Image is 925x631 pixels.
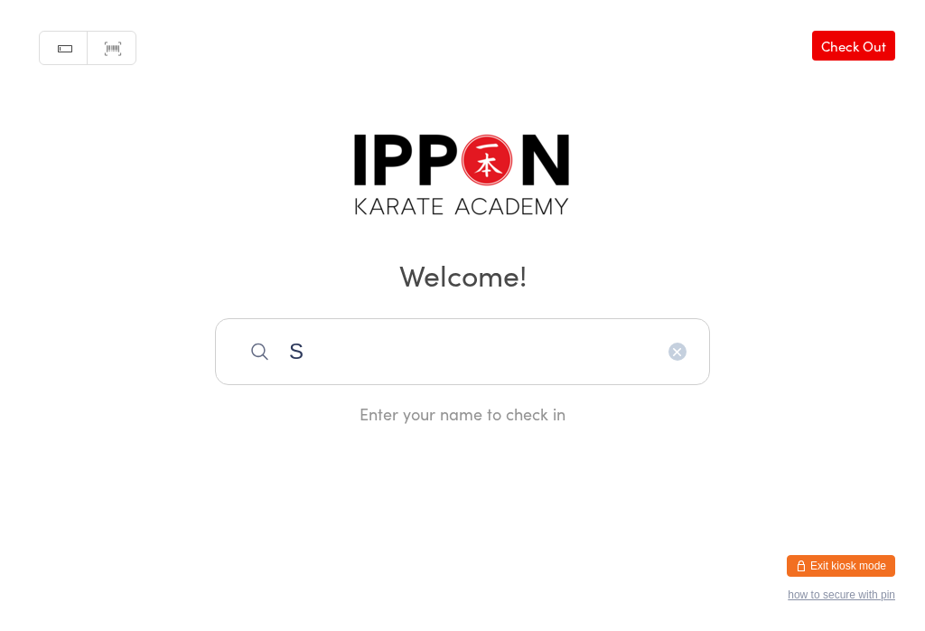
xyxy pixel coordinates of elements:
[215,402,710,425] div: Enter your name to check in
[350,127,575,229] img: Ippon Karate Academy
[215,318,710,385] input: Search
[788,589,895,601] button: how to secure with pin
[18,254,907,295] h2: Welcome!
[787,555,895,577] button: Exit kiosk mode
[812,31,895,61] a: Check Out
